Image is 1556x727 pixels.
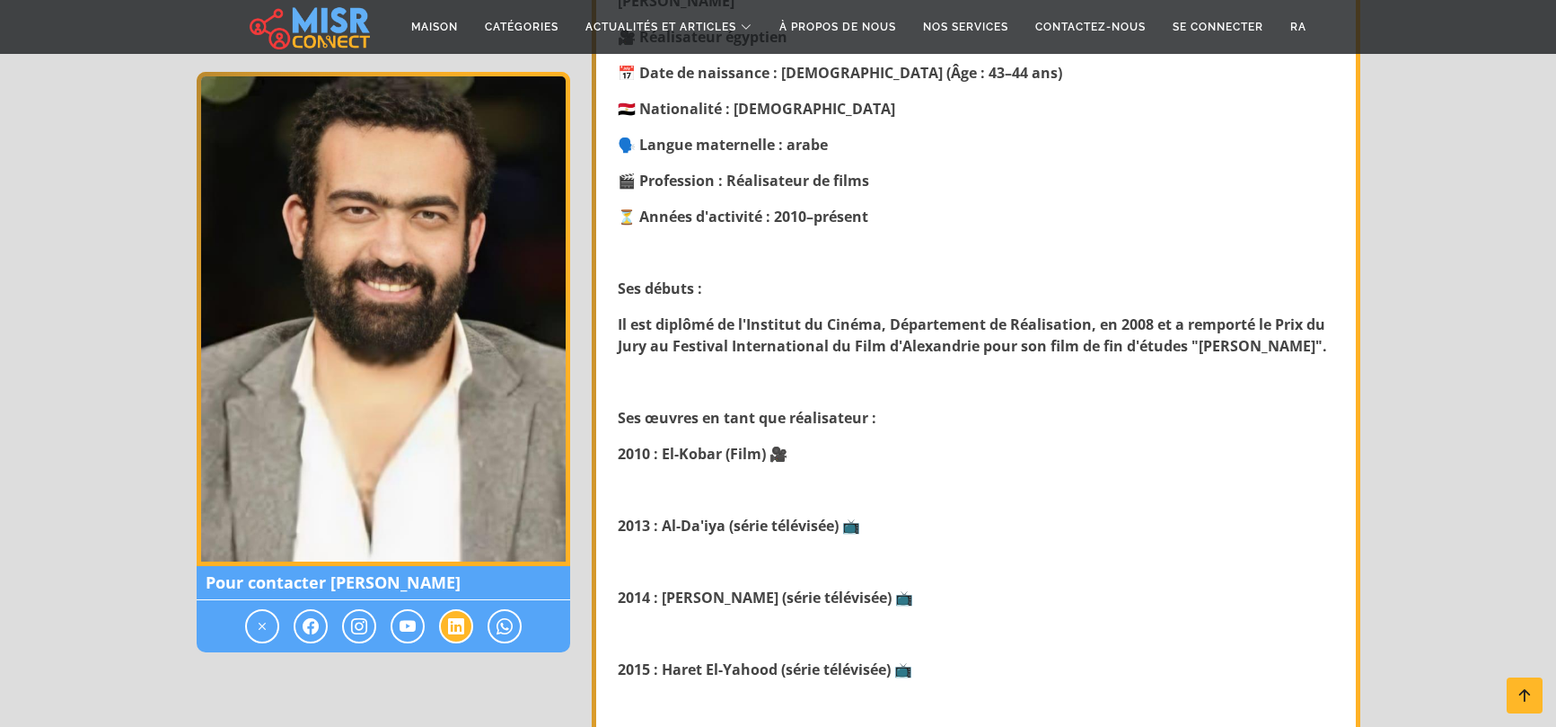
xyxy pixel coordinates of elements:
img: Mohamed Gamal El-Adl [197,72,570,566]
a: Nos services [910,10,1022,44]
a: RA [1277,10,1320,44]
font: 2010 : El-Kobar (Film) 🎥 [618,444,787,464]
font: Contactez-nous [1035,21,1146,33]
font: 🗣️ Langue maternelle : arabe [618,135,828,155]
img: main.misr_connect [250,4,370,49]
font: 📅 Date de naissance : [DEMOGRAPHIC_DATA] (Âge : 43–44 ans) [618,63,1062,83]
font: Maison [411,21,458,33]
font: Catégories [485,21,558,33]
font: Nos services [923,21,1008,33]
font: Il est diplômé de l'Institut du Cinéma, Département de Réalisation, en 2008 et a remporté le Prix... [618,315,1327,356]
font: 2014 : [PERSON_NAME] (série télévisée) 📺 [618,588,913,607]
font: Ses œuvres en tant que réalisateur : [618,408,876,428]
a: Catégories [471,10,572,44]
font: À propos de nous [779,21,896,33]
a: Se connecter [1159,10,1277,44]
a: À propos de nous [766,10,910,44]
font: Actualités et articles [585,21,736,33]
font: 2015 : Haret El-Yahood (série télévisée) 📺 [618,660,912,679]
font: Ses débuts : [618,279,702,298]
a: Maison [398,10,471,44]
font: 2013 : Al-Da'iya (série télévisée) 📺 [618,516,860,536]
font: 🇪🇬 Nationalité : [DEMOGRAPHIC_DATA] [618,99,895,119]
a: Contactez-nous [1022,10,1159,44]
a: Actualités et articles [572,10,766,44]
font: Pour contacter [PERSON_NAME] [206,572,461,593]
font: Se connecter [1173,21,1263,33]
font: ⏳ Années d'activité : 2010–présent [618,207,868,226]
font: 🎬 Profession : Réalisateur de films [618,171,869,191]
font: RA [1290,21,1306,33]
